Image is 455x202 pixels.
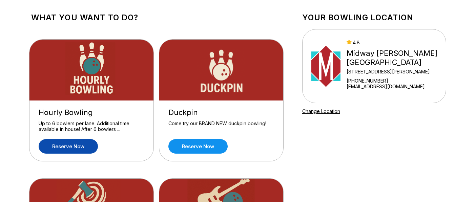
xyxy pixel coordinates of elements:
[168,108,274,117] div: Duckpin
[29,40,154,100] img: Hourly Bowling
[39,139,98,154] a: Reserve now
[302,108,340,114] a: Change Location
[159,40,284,100] img: Duckpin
[347,69,443,74] div: [STREET_ADDRESS][PERSON_NAME]
[39,120,144,132] div: Up to 6 bowlers per lane. Additional time available in house! After 6 bowlers ...
[347,40,443,45] div: 4.8
[31,13,282,22] h1: What you want to do?
[347,78,443,84] div: [PHONE_NUMBER]
[168,139,228,154] a: Reserve now
[311,41,341,92] img: Midway Bowling - Carlisle
[39,108,144,117] div: Hourly Bowling
[302,13,446,22] h1: Your bowling location
[347,84,443,89] a: [EMAIL_ADDRESS][DOMAIN_NAME]
[347,49,443,67] div: Midway [PERSON_NAME][GEOGRAPHIC_DATA]
[168,120,274,132] div: Come try our BRAND NEW duckpin bowling!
